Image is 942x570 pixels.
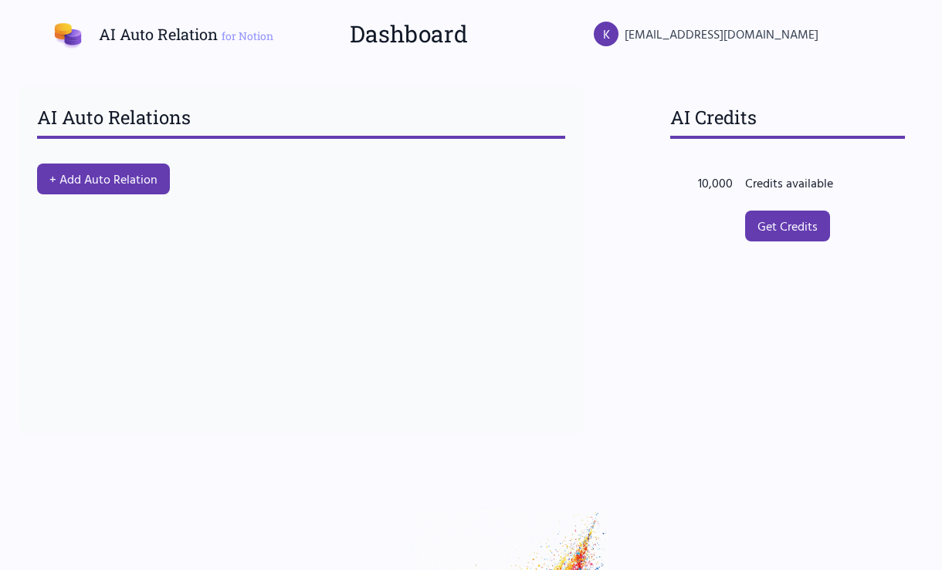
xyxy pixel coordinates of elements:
div: K [594,22,618,46]
a: Get Credits [745,211,830,241]
div: 10,000 [680,174,745,192]
div: Credits available [745,174,873,192]
a: AI Auto Relation for Notion [49,15,273,52]
img: AI Auto Relation Logo [49,15,86,52]
h3: AI Auto Relations [37,105,565,139]
span: [EMAIL_ADDRESS][DOMAIN_NAME] [625,25,818,43]
h1: AI Auto Relation [99,23,273,45]
button: + Add Auto Relation [37,164,170,194]
h3: AI Credits [670,105,905,139]
h2: Dashboard [350,20,468,48]
span: for Notion [222,29,273,43]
